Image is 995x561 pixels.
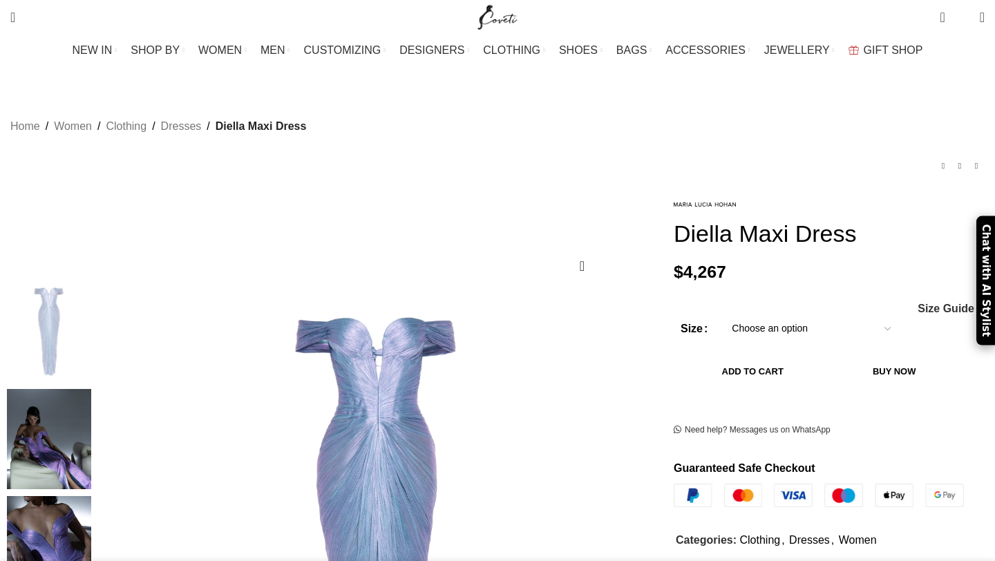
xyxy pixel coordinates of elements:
span: CUSTOMIZING [304,44,381,57]
a: DESIGNERS [399,37,469,64]
span: $ [674,263,683,281]
a: Search [3,3,22,31]
a: Need help? Messages us on WhatsApp [674,425,831,436]
a: 0 [933,3,951,31]
button: Add to cart [681,357,824,386]
a: Dresses [789,534,830,546]
span: SHOP BY [131,44,180,57]
a: CLOTHING [483,37,545,64]
span: ACCESSORIES [665,44,746,57]
span: GIFT SHOP [864,44,923,57]
h1: Diella Maxi Dress [674,220,985,248]
img: GiftBag [849,46,859,55]
img: Maria Lucia Hohan [674,202,736,207]
label: Size [681,320,708,338]
span: 0 [941,7,951,17]
img: guaranteed-safe-checkout-bordered.j [674,484,964,507]
a: Size Guide [917,303,974,314]
span: , [831,531,834,549]
span: Diella Maxi Dress [216,117,307,135]
a: Clothing [739,534,780,546]
a: SHOP BY [131,37,184,64]
span: WOMEN [198,44,242,57]
div: My Wishlist [956,3,969,31]
span: JEWELLERY [764,44,830,57]
a: Clothing [106,117,146,135]
a: Dresses [161,117,202,135]
a: JEWELLERY [764,37,835,64]
a: SHOES [559,37,603,64]
span: DESIGNERS [399,44,464,57]
nav: Breadcrumb [10,117,306,135]
span: MEN [260,44,285,57]
a: Site logo [475,10,521,22]
span: Categories: [676,534,737,546]
span: NEW IN [73,44,113,57]
div: Main navigation [3,37,992,64]
a: Next product [968,158,985,174]
a: Previous product [935,158,951,174]
a: GIFT SHOP [849,37,923,64]
img: Maria Lucia Hohan Dresses [7,389,91,490]
a: ACCESSORIES [665,37,750,64]
span: 0 [958,14,969,24]
a: MEN [260,37,290,64]
img: Maria Lucia Hohan gown [7,281,91,382]
a: NEW IN [73,37,117,64]
a: BAGS [616,37,652,64]
a: WOMEN [198,37,247,64]
a: CUSTOMIZING [304,37,386,64]
a: Women [54,117,92,135]
span: Size Guide [918,303,974,314]
span: BAGS [616,44,647,57]
span: , [781,531,784,549]
button: Buy now [831,357,957,386]
bdi: 4,267 [674,263,726,281]
span: SHOES [559,44,598,57]
a: Home [10,117,40,135]
strong: Guaranteed Safe Checkout [674,462,815,474]
a: Women [839,534,877,546]
span: CLOTHING [483,44,540,57]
